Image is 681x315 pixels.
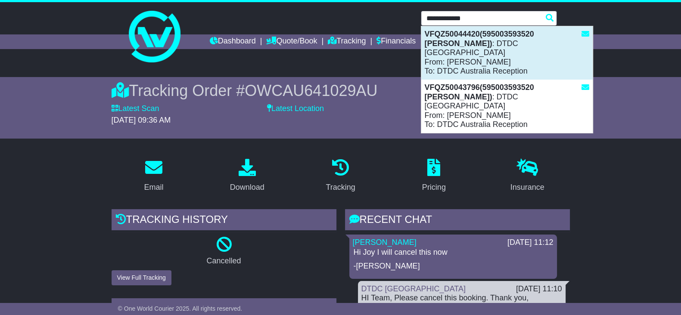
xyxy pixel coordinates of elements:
div: RECENT CHAT [345,209,570,232]
span: OWCAU641029AU [245,82,377,99]
a: Dashboard [210,34,256,49]
span: [DATE] 09:36 AM [112,116,171,124]
a: Pricing [417,156,451,196]
span: © One World Courier 2025. All rights reserved. [118,305,243,312]
p: Cancelled [112,256,336,266]
a: Financials [376,34,416,49]
div: Tracking Order # [112,81,570,100]
strong: VFQZ50044420(595003593520 [PERSON_NAME]) [425,30,534,48]
label: Latest Scan [112,104,159,114]
strong: VFQZ50043796(595003593520 [PERSON_NAME]) [425,83,534,101]
div: : DTDC [GEOGRAPHIC_DATA] From: [PERSON_NAME] To: DTDC Australia Reception [421,80,593,133]
a: Tracking [320,156,361,196]
div: Pricing [422,182,446,193]
div: HI Team, Please cancel this booking. Thank you, [PERSON_NAME] [361,293,562,312]
div: Tracking [326,182,355,193]
div: [DATE] 11:10 [516,284,562,294]
a: [PERSON_NAME] [353,238,417,247]
div: Tracking history [112,209,336,232]
div: Email [144,182,163,193]
p: Hi Joy I will cancel this now [354,248,553,257]
div: : DTDC [GEOGRAPHIC_DATA] From: [PERSON_NAME] To: DTDC Australia Reception [421,26,593,80]
a: Quote/Book [266,34,317,49]
a: Insurance [505,156,550,196]
a: Email [138,156,169,196]
label: Latest Location [267,104,324,114]
a: Tracking [328,34,366,49]
button: View Full Tracking [112,270,171,285]
a: Download [224,156,270,196]
div: Insurance [510,182,544,193]
div: Download [230,182,264,193]
div: [DATE] 11:12 [507,238,554,247]
p: -[PERSON_NAME] [354,262,553,271]
a: DTDC [GEOGRAPHIC_DATA] [361,284,466,293]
